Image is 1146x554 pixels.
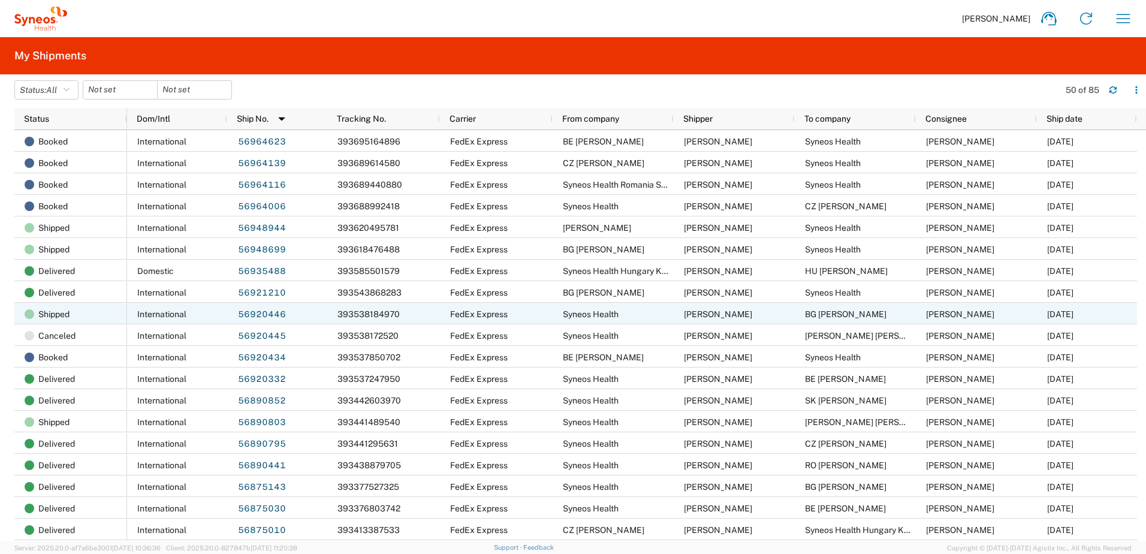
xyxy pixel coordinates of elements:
span: FedEx Express [450,309,508,319]
span: International [137,245,186,254]
span: Delivered [38,433,75,454]
span: FedEx Express [450,223,508,233]
a: 56890441 [237,456,286,475]
span: HU Diana Laczko [805,266,888,276]
span: Elvira Nikolova [926,482,994,492]
span: Zsolt Varga [926,137,994,146]
span: Lisa Van Nieuwenhuysen [926,374,994,384]
span: FedEx Express [450,353,508,362]
span: Teo Atanasov [926,417,994,427]
span: Syneos Health [563,374,619,384]
span: Syneos Health [563,331,619,341]
span: Griet Deconinck [684,353,752,362]
span: 09/19/2025 [1047,482,1073,492]
span: Delivered [38,368,75,390]
span: Shipped [38,239,70,260]
span: 09/19/2025 [1047,504,1073,513]
a: 56875030 [237,499,286,519]
span: International [137,158,186,168]
span: 393438879705 [337,460,401,470]
span: FedEx Express [450,158,508,168]
span: FedEx Express [450,460,508,470]
span: Ship date [1047,114,1082,124]
span: 393537850702 [337,353,400,362]
a: 56920332 [237,370,286,389]
span: FedEx Express [450,245,508,254]
span: Irina Chirpisizu [684,180,752,189]
span: BE Griet Deconinck [563,353,644,362]
span: RO Alexandra-Mihaela Uglai [805,460,886,470]
span: 393543868283 [337,288,402,297]
span: BE Lisa Van Nieuwenhuysen [805,374,886,384]
span: Sofia Minkina [926,201,994,211]
span: Diana Laczko [926,266,994,276]
span: Delivered [38,260,75,282]
span: CZ Petr Seidl [563,158,644,168]
span: International [137,353,186,362]
span: BG Tsvetelina Petkova [563,245,644,254]
a: Support [494,544,524,551]
span: International [137,396,186,405]
span: Syneos Health [563,482,619,492]
span: Tracking No. [337,114,386,124]
span: Shipped [38,303,70,325]
span: Client: 2025.20.0-827847b [166,544,297,552]
span: Syneos Health [805,158,861,168]
span: 393618476488 [337,245,400,254]
span: Shipped [38,217,70,239]
span: Delivered [38,498,75,519]
span: Copyright © [DATE]-[DATE] Agistix Inc., All Rights Reserved [947,543,1132,553]
span: Frank Stessens [926,504,994,513]
span: FedEx Express [450,482,508,492]
h2: My Shipments [14,49,86,63]
span: Varga Zsolt [684,266,752,276]
span: 10/01/2025 [1047,137,1073,146]
span: Jaroslav Obert [926,396,994,405]
span: Syneos Health [563,201,619,211]
a: 56948944 [237,219,286,238]
span: Syneos Health [563,396,619,405]
span: Canceled [38,325,76,347]
span: International [137,180,186,189]
span: 393585501579 [337,266,400,276]
span: Zsolt Varga [684,439,752,448]
a: 56920434 [237,348,286,368]
span: Petr Seidl [926,439,994,448]
span: 393620495781 [337,223,399,233]
span: International [137,374,186,384]
span: [DATE] 10:36:36 [112,544,161,552]
span: [PERSON_NAME] [962,13,1030,24]
span: 393377527325 [337,482,399,492]
span: International [137,309,186,319]
span: Delivered [38,519,75,541]
span: Domestic [137,266,174,276]
span: 393538184970 [337,309,400,319]
span: Syneos Health [805,245,861,254]
span: BG Magdalena Yaprakova [805,309,886,319]
span: 09/22/2025 [1047,439,1073,448]
span: From company [562,114,619,124]
span: 09/29/2025 [1047,223,1073,233]
span: 09/24/2025 [1047,331,1073,341]
span: Delivered [38,454,75,476]
span: 09/24/2025 [1047,309,1073,319]
span: Zsolt Varga [684,331,752,341]
span: Syneos Health [805,288,861,297]
a: 56920446 [237,305,286,324]
span: Syneos Health [805,223,861,233]
img: arrow-dropdown.svg [272,109,291,128]
span: Zsolt Varga [926,353,994,362]
span: Altanay Murad [684,288,752,297]
a: 56875143 [237,478,286,497]
span: Elena Mihaylova [684,525,752,535]
span: Delivered [38,390,75,411]
span: FedEx Express [450,417,508,427]
a: 56948699 [237,240,286,260]
a: 56964623 [237,133,286,152]
span: 393689614580 [337,158,400,168]
span: Consignee [925,114,967,124]
span: Dom/Intl [137,114,170,124]
span: Booked [38,195,68,217]
span: FedEx Express [450,201,508,211]
span: 393538172520 [337,331,399,341]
